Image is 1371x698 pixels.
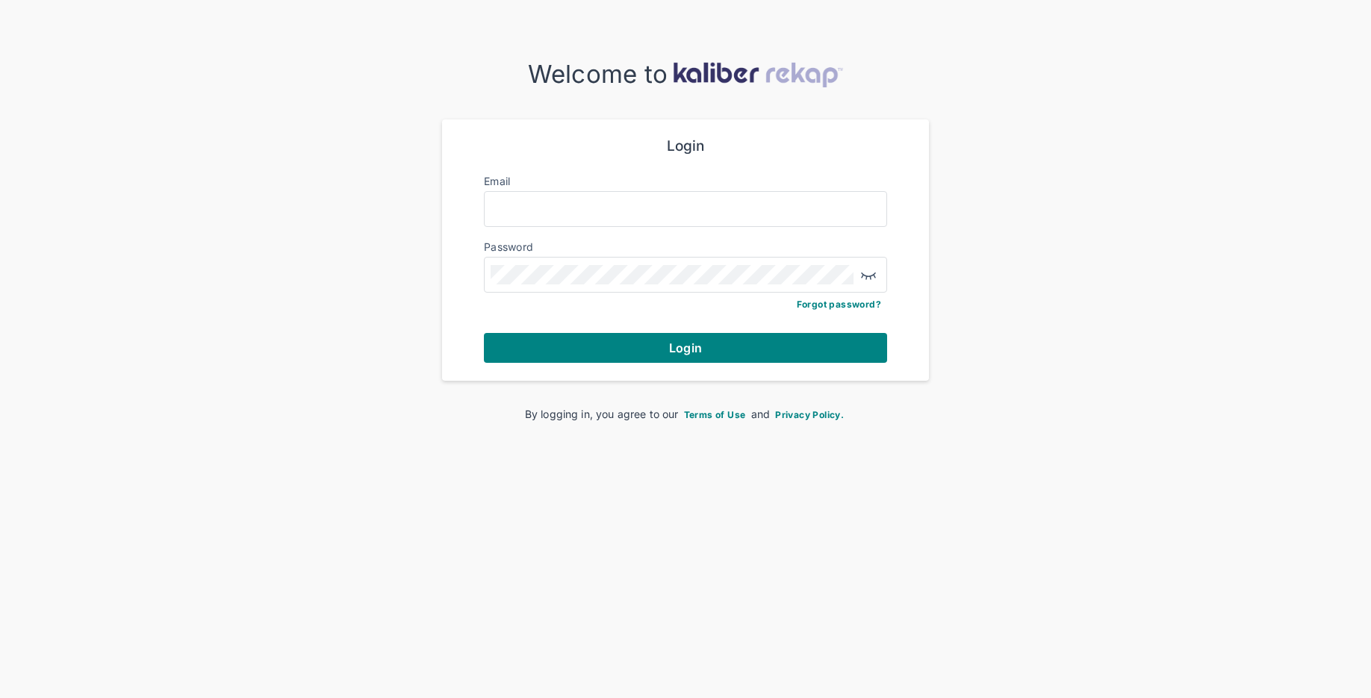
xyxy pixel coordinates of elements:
[466,406,905,422] div: By logging in, you agree to our and
[484,175,510,187] label: Email
[797,299,881,310] a: Forgot password?
[484,333,887,363] button: Login
[773,408,846,420] a: Privacy Policy.
[775,409,844,420] span: Privacy Policy.
[484,137,887,155] div: Login
[859,266,877,284] img: eye-closed.fa43b6e4.svg
[669,340,702,355] span: Login
[484,240,533,253] label: Password
[684,409,746,420] span: Terms of Use
[673,62,843,87] img: kaliber-logo
[682,408,748,420] a: Terms of Use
